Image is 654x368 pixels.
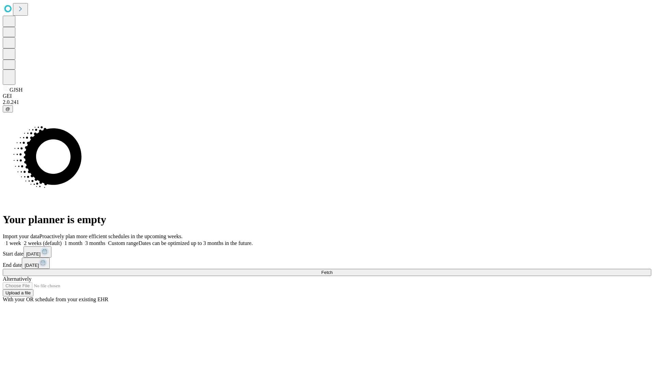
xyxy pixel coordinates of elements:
button: @ [3,105,13,112]
span: Custom range [108,240,138,246]
span: [DATE] [25,263,39,268]
span: Import your data [3,233,40,239]
div: End date [3,258,651,269]
span: 1 week [5,240,21,246]
button: [DATE] [24,246,51,258]
span: Proactively plan more efficient schedules in the upcoming weeks. [40,233,183,239]
span: With your OR schedule from your existing EHR [3,296,108,302]
button: [DATE] [22,258,50,269]
span: Dates can be optimized up to 3 months in the future. [139,240,253,246]
button: Upload a file [3,289,33,296]
div: Start date [3,246,651,258]
span: Fetch [321,270,332,275]
span: Alternatively [3,276,31,282]
div: GEI [3,93,651,99]
span: @ [5,106,10,111]
span: 2 weeks (default) [24,240,62,246]
button: Fetch [3,269,651,276]
span: GJSH [10,87,22,93]
h1: Your planner is empty [3,213,651,226]
span: 1 month [64,240,82,246]
div: 2.0.241 [3,99,651,105]
span: 3 months [85,240,105,246]
span: [DATE] [26,251,41,257]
